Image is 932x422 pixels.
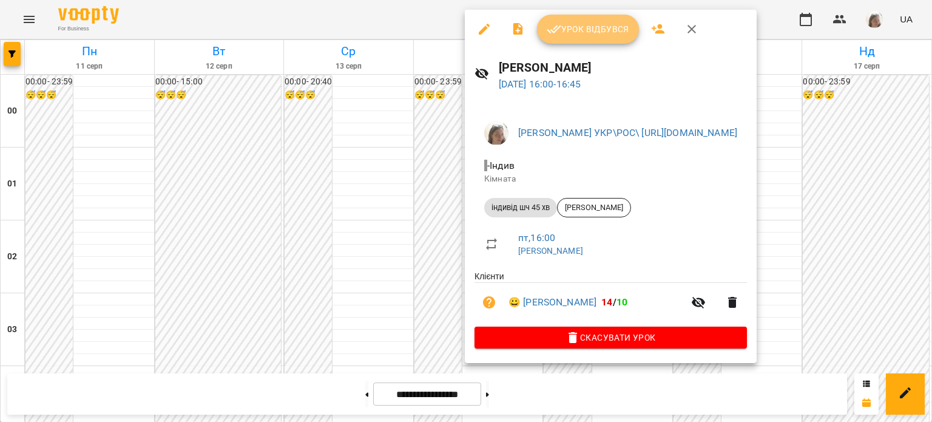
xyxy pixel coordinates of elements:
[499,78,581,90] a: [DATE] 16:00-16:45
[474,288,504,317] button: Візит ще не сплачено. Додати оплату?
[616,296,627,308] span: 10
[601,296,612,308] span: 14
[518,232,555,243] a: пт , 16:00
[508,295,596,310] a: 😀 [PERSON_NAME]
[484,202,557,213] span: індивід шч 45 хв
[537,15,639,44] button: Урок відбувся
[558,202,630,213] span: [PERSON_NAME]
[484,121,508,145] img: 4795d6aa07af88b41cce17a01eea78aa.jpg
[499,58,747,77] h6: [PERSON_NAME]
[484,173,737,185] p: Кімната
[474,327,747,349] button: Скасувати Урок
[547,22,629,36] span: Урок відбувся
[518,246,583,256] a: [PERSON_NAME]
[484,330,737,345] span: Скасувати Урок
[601,296,627,308] b: /
[557,198,631,217] div: [PERSON_NAME]
[518,127,737,138] a: [PERSON_NAME] УКР\РОС\ [URL][DOMAIN_NAME]
[474,270,747,327] ul: Клієнти
[484,160,517,171] span: - Індив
